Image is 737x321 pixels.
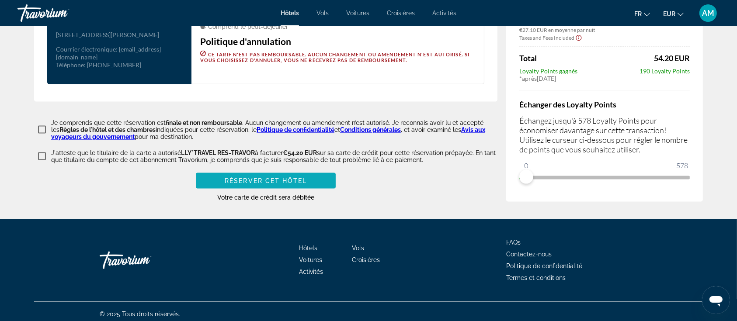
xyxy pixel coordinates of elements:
[299,256,323,263] a: Voitures
[56,45,116,53] span: Courrier électronique
[200,52,469,63] span: Ce tarif n'est pas remboursable. Aucun changement ou amendement n'est autorisé. Si vous choisisse...
[166,119,242,126] span: finale et non remboursable
[51,149,497,163] p: J'atteste que le titulaire de la carte a autorisé à facturer sur sa carte de crédit pour cette ré...
[84,61,141,69] span: : [PHONE_NUMBER]
[56,61,84,69] span: Téléphone
[100,311,180,318] span: © 2025 Tous droits réservés.
[519,34,574,41] span: Taxes and Fees Included
[299,268,323,275] a: Activités
[663,7,684,20] button: Change currency
[208,23,288,30] span: Comprend le petit-déjeuner
[702,286,730,314] iframe: Bouton de lancement de la fenêtre de messagerie
[56,45,161,61] span: : [EMAIL_ADDRESS][DOMAIN_NAME]
[519,116,690,154] p: Échangez jusqu'à 578 Loyalty Points pour économiser davantage sur cette transaction! Utilisez le ...
[697,4,720,22] button: User Menu
[702,9,714,17] span: AM
[523,160,529,171] span: 0
[17,2,105,24] a: Travorium
[640,67,690,75] span: 190 Loyalty Points
[51,119,497,140] p: Je comprends que cette réservation est . Aucun changement ou amendement n’est autorisé. Je reconn...
[519,67,577,75] span: Loyalty Points gagnés
[654,53,690,63] span: 54.20 EUR
[519,53,537,63] span: Total
[634,10,642,17] span: fr
[181,149,255,156] span: LLY*TRAVEL RES-TRAVOR
[675,160,689,171] span: 578
[506,251,552,258] a: Contactez-nous
[387,10,415,17] a: Croisières
[519,176,690,178] ngx-slider: ngx-slider
[346,10,369,17] a: Voitures
[225,177,307,184] span: Réserver cet hôtel
[196,173,336,189] button: Réserver cet hôtel
[51,126,485,140] a: Avis aux voyageurs du gouvernement
[519,170,533,184] span: ngx-slider
[59,126,156,133] span: Règles de l'hôtel et des chambres
[634,7,650,20] button: Change language
[575,34,582,41] button: Show Taxes and Fees disclaimer
[340,126,401,133] a: Conditions générales
[432,10,456,17] a: Activités
[506,239,521,246] a: FAQs
[352,256,380,263] a: Croisières
[200,37,475,46] h3: Politique d'annulation
[352,245,365,252] a: Vols
[522,75,537,82] span: après
[519,27,595,33] span: €27.10 EUR en moyenne par nuit
[519,33,582,42] button: Show Taxes and Fees breakdown
[519,75,690,82] div: * [DATE]
[316,10,329,17] a: Vols
[281,10,299,17] a: Hôtels
[506,274,566,281] a: Termes et conditions
[100,247,187,273] a: Go Home
[299,245,318,252] a: Hôtels
[519,100,690,109] h4: Échanger des Loyalty Points
[283,149,317,156] span: €54.20 EUR
[663,10,675,17] span: EUR
[257,126,334,133] a: Politique de confidentialité
[506,262,582,269] a: Politique de confidentialité
[217,194,314,201] span: Votre carte de crédit sera débitée
[56,31,183,39] p: [STREET_ADDRESS][PERSON_NAME]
